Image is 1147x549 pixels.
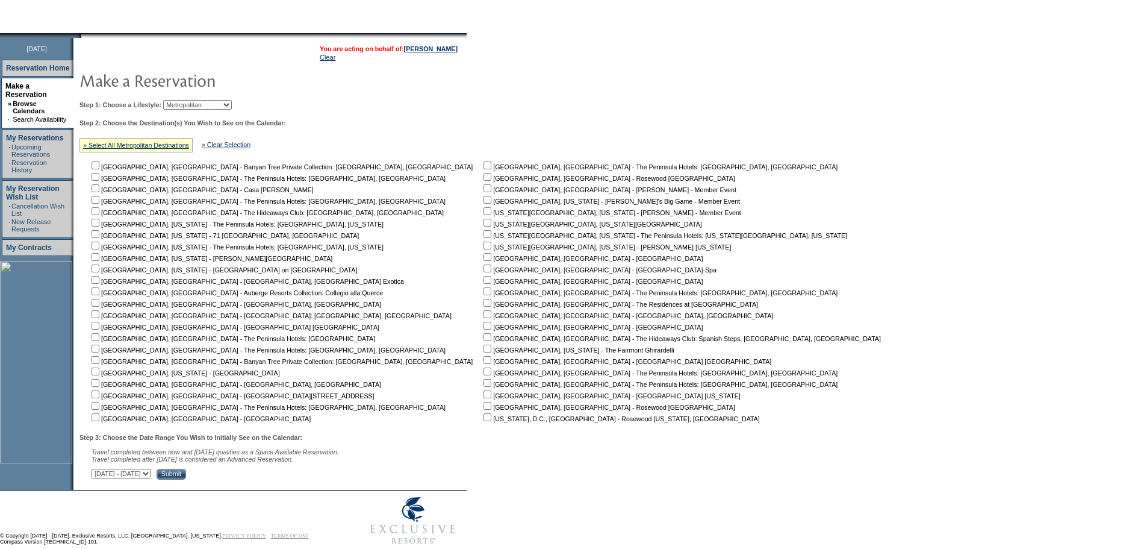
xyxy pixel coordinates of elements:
nobr: [GEOGRAPHIC_DATA], [GEOGRAPHIC_DATA] - The Peninsula Hotels: [GEOGRAPHIC_DATA], [GEOGRAPHIC_DATA] [481,369,838,377]
td: · [8,116,11,123]
nobr: [GEOGRAPHIC_DATA], [GEOGRAPHIC_DATA] - Banyan Tree Private Collection: [GEOGRAPHIC_DATA], [GEOGRA... [89,358,473,365]
nobr: [GEOGRAPHIC_DATA], [GEOGRAPHIC_DATA] - Banyan Tree Private Collection: [GEOGRAPHIC_DATA], [GEOGRA... [89,163,473,171]
nobr: [US_STATE][GEOGRAPHIC_DATA], [US_STATE] - [PERSON_NAME] - Member Event [481,209,741,216]
nobr: [GEOGRAPHIC_DATA], [GEOGRAPHIC_DATA] - The Peninsula Hotels: [GEOGRAPHIC_DATA] [89,335,375,342]
a: » Clear Selection [202,141,250,148]
nobr: [GEOGRAPHIC_DATA], [GEOGRAPHIC_DATA] - [GEOGRAPHIC_DATA], [GEOGRAPHIC_DATA] [89,301,381,308]
nobr: [GEOGRAPHIC_DATA], [GEOGRAPHIC_DATA] - The Hideaways Club: [GEOGRAPHIC_DATA], [GEOGRAPHIC_DATA] [89,209,444,216]
nobr: [GEOGRAPHIC_DATA], [US_STATE] - [GEOGRAPHIC_DATA] on [GEOGRAPHIC_DATA] [89,266,357,274]
nobr: [GEOGRAPHIC_DATA], [GEOGRAPHIC_DATA] - The Residences at [GEOGRAPHIC_DATA] [481,301,758,308]
input: Submit [157,469,186,480]
nobr: [GEOGRAPHIC_DATA], [GEOGRAPHIC_DATA] - [GEOGRAPHIC_DATA]-Spa [481,266,716,274]
b: » [8,100,11,107]
nobr: [GEOGRAPHIC_DATA], [US_STATE] - [PERSON_NAME]'s Big Game - Member Event [481,198,740,205]
td: · [8,202,10,217]
nobr: [GEOGRAPHIC_DATA], [GEOGRAPHIC_DATA] - [GEOGRAPHIC_DATA] [US_STATE] [481,392,741,400]
a: My Reservation Wish List [6,184,60,201]
nobr: [GEOGRAPHIC_DATA], [GEOGRAPHIC_DATA] - [GEOGRAPHIC_DATA] [481,324,703,331]
nobr: Travel completed after [DATE] is considered an Advanced Reservation. [92,456,293,463]
nobr: [US_STATE][GEOGRAPHIC_DATA], [US_STATE] - The Peninsula Hotels: [US_STATE][GEOGRAPHIC_DATA], [US_... [481,232,847,239]
a: My Contracts [6,243,52,252]
nobr: [GEOGRAPHIC_DATA], [GEOGRAPHIC_DATA] - The Peninsula Hotels: [GEOGRAPHIC_DATA], [GEOGRAPHIC_DATA] [89,347,446,354]
a: My Reservations [6,134,63,142]
a: Search Availability [13,116,66,123]
nobr: [GEOGRAPHIC_DATA], [GEOGRAPHIC_DATA] - Casa [PERSON_NAME] [89,186,314,193]
a: Reservation History [11,159,47,174]
nobr: [GEOGRAPHIC_DATA], [GEOGRAPHIC_DATA] - [GEOGRAPHIC_DATA], [GEOGRAPHIC_DATA] [481,312,773,319]
a: New Release Requests [11,218,51,233]
nobr: [GEOGRAPHIC_DATA], [GEOGRAPHIC_DATA] - [GEOGRAPHIC_DATA] [481,255,703,262]
nobr: [GEOGRAPHIC_DATA], [GEOGRAPHIC_DATA] - [GEOGRAPHIC_DATA] [GEOGRAPHIC_DATA] [481,358,771,365]
span: [DATE] [26,45,47,52]
nobr: [GEOGRAPHIC_DATA], [GEOGRAPHIC_DATA] - [GEOGRAPHIC_DATA], [GEOGRAPHIC_DATA] Exotica [89,278,404,285]
a: Upcoming Reservations [11,143,50,158]
a: Browse Calendars [13,100,45,115]
a: [PERSON_NAME] [404,45,458,52]
nobr: [GEOGRAPHIC_DATA], [GEOGRAPHIC_DATA] - [GEOGRAPHIC_DATA]: [GEOGRAPHIC_DATA], [GEOGRAPHIC_DATA] [89,312,452,319]
td: · [8,143,10,158]
img: promoShadowLeftCorner.gif [77,33,81,38]
nobr: [GEOGRAPHIC_DATA], [GEOGRAPHIC_DATA] - The Peninsula Hotels: [GEOGRAPHIC_DATA], [GEOGRAPHIC_DATA] [89,198,446,205]
img: blank.gif [81,33,82,38]
nobr: [GEOGRAPHIC_DATA], [GEOGRAPHIC_DATA] - The Peninsula Hotels: [GEOGRAPHIC_DATA], [GEOGRAPHIC_DATA] [89,404,446,411]
b: Step 1: Choose a Lifestyle: [79,101,161,108]
img: pgTtlMakeReservation.gif [79,68,320,92]
nobr: [GEOGRAPHIC_DATA], [GEOGRAPHIC_DATA] - [GEOGRAPHIC_DATA] [481,278,703,285]
td: · [8,218,10,233]
nobr: [GEOGRAPHIC_DATA], [US_STATE] - The Peninsula Hotels: [GEOGRAPHIC_DATA], [US_STATE] [89,221,384,228]
b: Step 2: Choose the Destination(s) You Wish to See on the Calendar: [79,119,286,127]
nobr: [GEOGRAPHIC_DATA], [GEOGRAPHIC_DATA] - [GEOGRAPHIC_DATA] [89,415,311,422]
a: Make a Reservation [5,82,47,99]
a: TERMS OF USE [271,533,309,539]
a: Reservation Home [6,64,69,72]
nobr: [US_STATE][GEOGRAPHIC_DATA], [US_STATE] - [PERSON_NAME] [US_STATE] [481,243,731,251]
nobr: [GEOGRAPHIC_DATA], [GEOGRAPHIC_DATA] - [PERSON_NAME] - Member Event [481,186,736,193]
nobr: [GEOGRAPHIC_DATA], [GEOGRAPHIC_DATA] - [GEOGRAPHIC_DATA], [GEOGRAPHIC_DATA] [89,381,381,388]
nobr: [US_STATE], D.C., [GEOGRAPHIC_DATA] - Rosewood [US_STATE], [GEOGRAPHIC_DATA] [481,415,760,422]
nobr: [GEOGRAPHIC_DATA], [GEOGRAPHIC_DATA] - The Hideaways Club: Spanish Steps, [GEOGRAPHIC_DATA], [GEO... [481,335,881,342]
span: You are acting on behalf of: [320,45,458,52]
nobr: [GEOGRAPHIC_DATA], [US_STATE] - [GEOGRAPHIC_DATA] [89,369,280,377]
nobr: [GEOGRAPHIC_DATA], [GEOGRAPHIC_DATA] - Rosewood [GEOGRAPHIC_DATA] [481,175,735,182]
nobr: [GEOGRAPHIC_DATA], [GEOGRAPHIC_DATA] - [GEOGRAPHIC_DATA][STREET_ADDRESS] [89,392,375,400]
nobr: [GEOGRAPHIC_DATA], [GEOGRAPHIC_DATA] - Rosewood [GEOGRAPHIC_DATA] [481,404,735,411]
a: Cancellation Wish List [11,202,64,217]
nobr: [GEOGRAPHIC_DATA], [US_STATE] - The Fairmont Ghirardelli [481,347,674,354]
nobr: [US_STATE][GEOGRAPHIC_DATA], [US_STATE][GEOGRAPHIC_DATA] [481,221,702,228]
b: Step 3: Choose the Date Range You Wish to Initially See on the Calendar: [79,434,302,441]
a: Clear [320,54,335,61]
a: » Select All Metropolitan Destinations [83,142,189,149]
td: · [8,159,10,174]
span: Travel completed between now and [DATE] qualifies as a Space Available Reservation. [92,448,339,456]
nobr: [GEOGRAPHIC_DATA], [GEOGRAPHIC_DATA] - The Peninsula Hotels: [GEOGRAPHIC_DATA], [GEOGRAPHIC_DATA] [89,175,446,182]
a: PRIVACY POLICY [222,533,266,539]
nobr: [GEOGRAPHIC_DATA], [GEOGRAPHIC_DATA] - The Peninsula Hotels: [GEOGRAPHIC_DATA], [GEOGRAPHIC_DATA] [481,163,838,171]
nobr: [GEOGRAPHIC_DATA], [US_STATE] - [PERSON_NAME][GEOGRAPHIC_DATA] [89,255,332,262]
nobr: [GEOGRAPHIC_DATA], [US_STATE] - The Peninsula Hotels: [GEOGRAPHIC_DATA], [US_STATE] [89,243,384,251]
nobr: [GEOGRAPHIC_DATA], [US_STATE] - 71 [GEOGRAPHIC_DATA], [GEOGRAPHIC_DATA] [89,232,359,239]
nobr: [GEOGRAPHIC_DATA], [GEOGRAPHIC_DATA] - Auberge Resorts Collection: Collegio alla Querce [89,289,383,296]
nobr: [GEOGRAPHIC_DATA], [GEOGRAPHIC_DATA] - The Peninsula Hotels: [GEOGRAPHIC_DATA], [GEOGRAPHIC_DATA] [481,381,838,388]
nobr: [GEOGRAPHIC_DATA], [GEOGRAPHIC_DATA] - [GEOGRAPHIC_DATA] [GEOGRAPHIC_DATA] [89,324,379,331]
nobr: [GEOGRAPHIC_DATA], [GEOGRAPHIC_DATA] - The Peninsula Hotels: [GEOGRAPHIC_DATA], [GEOGRAPHIC_DATA] [481,289,838,296]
